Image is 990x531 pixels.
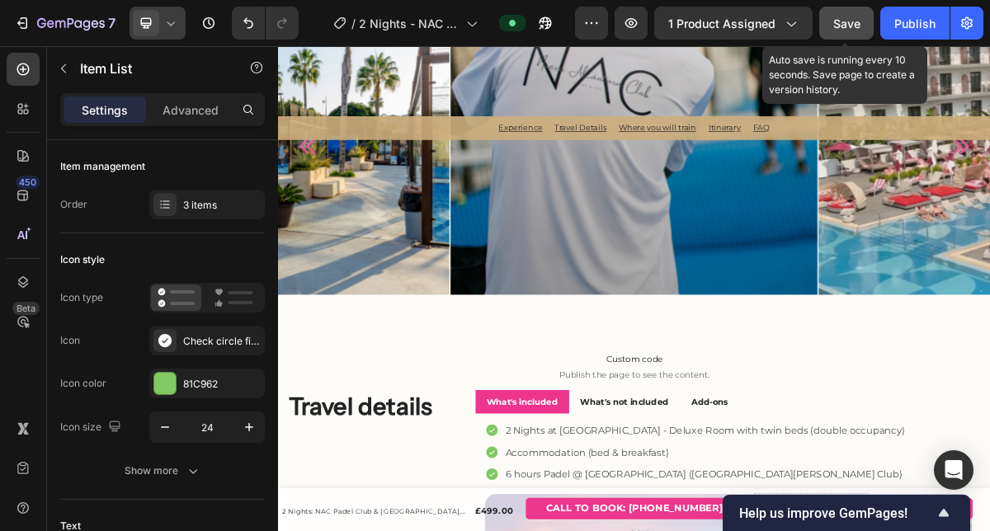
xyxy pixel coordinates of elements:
span: Help us improve GemPages! [739,505,934,521]
div: Undo/Redo [232,7,299,40]
iframe: Design area [278,46,990,531]
div: Icon [60,333,80,348]
strong: Add-ons [574,487,625,502]
div: Icon style [60,252,105,267]
a: Where you will train [474,106,582,120]
a: Itinerary [599,106,643,120]
button: Carousel Next Arrow [920,111,977,168]
span: Publish the page to see the content. [12,449,978,465]
button: Carousel Back Arrow [13,111,70,168]
div: Icon color [60,376,106,391]
span: Custom code [12,425,978,445]
div: Icon type [60,290,103,305]
div: 81C962 [183,377,261,392]
button: Show survey - Help us improve GemPages! [739,503,954,523]
div: Order [60,197,87,212]
div: Item management [60,159,145,174]
div: Show more [125,463,201,479]
button: Save [819,7,874,40]
strong: What's included [290,487,389,502]
h2: Travel details [12,478,247,524]
span: 2 Nights - NAC Padel Club & [GEOGRAPHIC_DATA], [GEOGRAPHIC_DATA] [359,15,460,32]
div: 450 [16,176,40,189]
p: Item List [80,59,220,78]
button: 7 [7,7,123,40]
p: 7 [108,13,115,33]
span: / [351,15,356,32]
span: Save [833,16,860,31]
button: Show more [60,456,265,486]
div: Icon size [60,416,125,439]
strong: What's not included [420,487,543,502]
div: Check circle filled [183,334,261,349]
button: 1 product assigned [654,7,813,40]
div: Beta [12,302,40,315]
p: Settings [82,101,128,119]
p: Advanced [163,101,219,119]
button: Publish [880,7,950,40]
a: Experience [307,106,368,120]
div: Open Intercom Messenger [934,450,973,490]
a: FAQ [661,106,684,120]
a: Travel Details [385,106,457,120]
div: Publish [894,15,936,32]
span: 1 product assigned [668,15,775,32]
div: 3 items [183,198,261,213]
